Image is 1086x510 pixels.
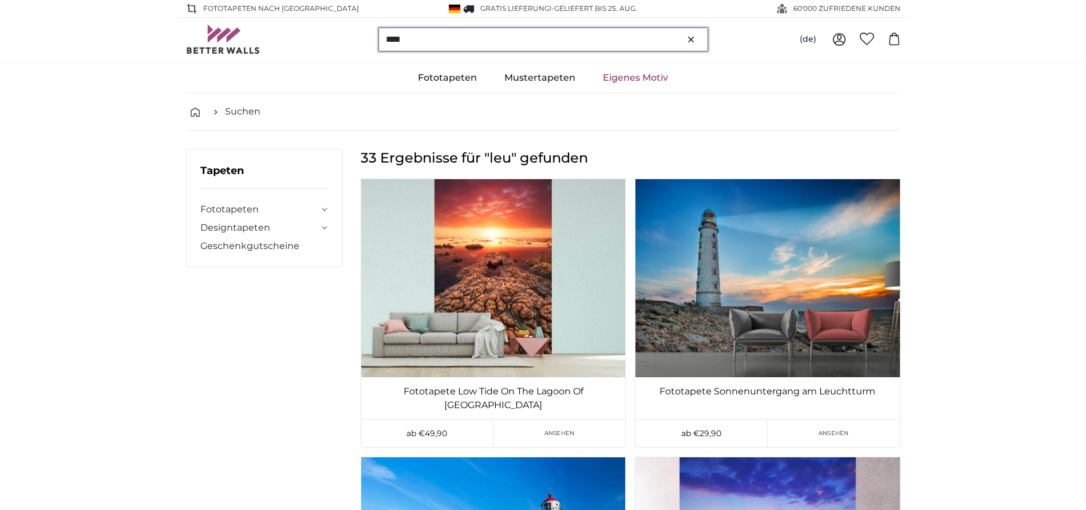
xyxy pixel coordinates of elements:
[551,4,637,13] span: -
[200,203,329,216] summary: Fototapeten
[364,385,623,412] a: Fototapete Low Tide On The Lagoon Of [GEOGRAPHIC_DATA]
[186,93,901,131] nav: breadcrumbs
[544,429,575,437] span: Ansehen
[768,420,900,447] a: Ansehen
[361,149,900,167] h1: 33 Ergebnisse für "leu" gefunden
[406,428,447,438] span: ab €49,90
[638,385,897,398] a: Fototapete Sonnenuntergang am Leuchtturm
[589,63,682,93] a: Eigenes Motiv
[681,428,721,438] span: ab €29,90
[449,5,460,13] img: Deutschland
[200,221,319,235] a: Designtapeten
[225,105,260,118] a: Suchen
[491,63,589,93] a: Mustertapeten
[200,221,329,235] summary: Designtapeten
[554,4,637,13] span: Geliefert bis 25. Aug.
[404,63,491,93] a: Fototapeten
[200,163,329,189] h3: Tapeten
[793,3,901,14] span: 60'000 ZUFRIEDENE KUNDEN
[480,4,551,13] span: GRATIS Lieferung!
[819,429,849,437] span: Ansehen
[186,25,260,54] img: Betterwalls
[200,239,329,253] a: Geschenkgutscheine
[203,3,359,14] span: Fototapeten nach [GEOGRAPHIC_DATA]
[791,29,826,50] button: (de)
[200,203,319,216] a: Fototapeten
[493,420,626,447] a: Ansehen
